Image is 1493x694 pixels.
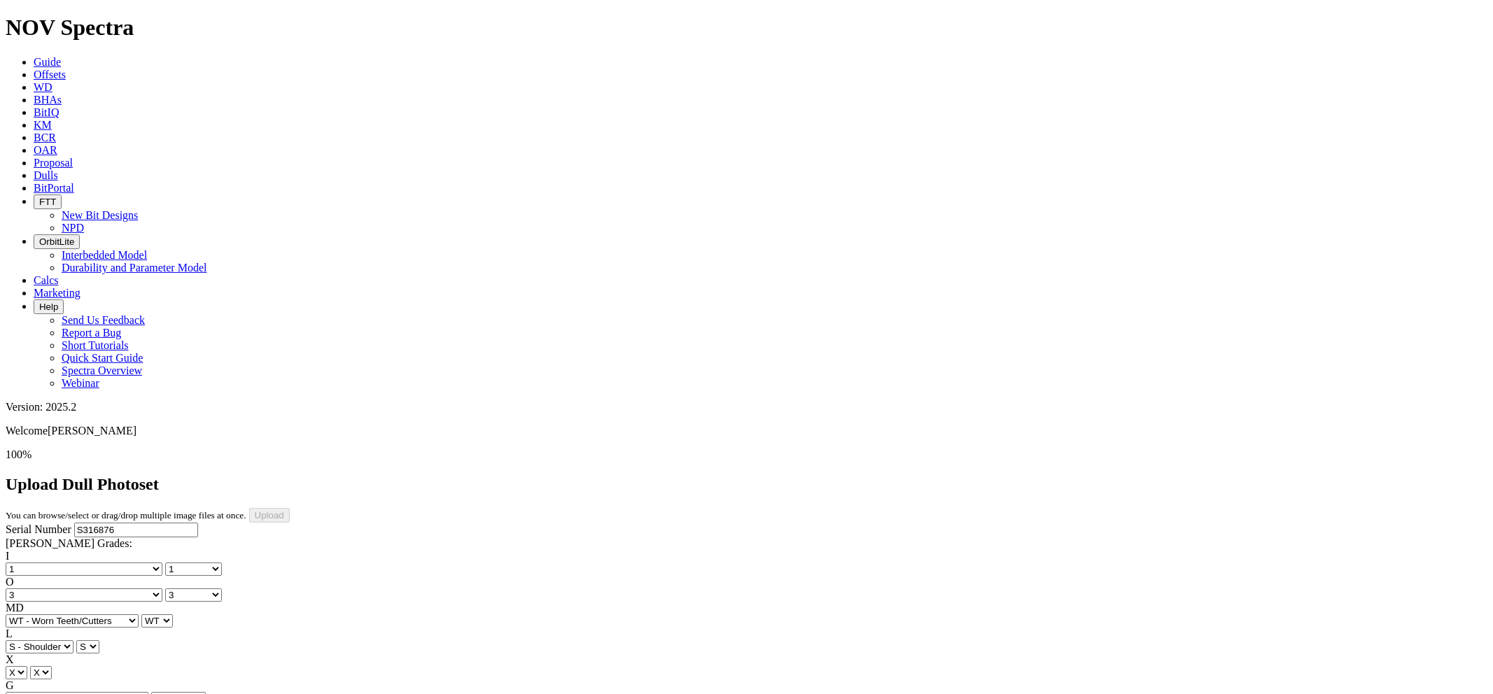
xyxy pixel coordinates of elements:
[62,339,129,351] a: Short Tutorials
[34,81,52,93] a: WD
[34,169,58,181] a: Dulls
[34,132,56,143] a: BCR
[6,653,14,665] label: X
[62,314,145,326] a: Send Us Feedback
[6,602,24,614] label: MD
[34,106,59,118] a: BitIQ
[48,425,136,437] span: [PERSON_NAME]
[62,377,99,389] a: Webinar
[34,287,80,299] a: Marketing
[6,628,13,639] label: L
[6,523,71,535] label: Serial Number
[6,550,9,562] label: I
[34,234,80,249] button: OrbitLite
[6,425,1487,437] p: Welcome
[34,69,66,80] a: Offsets
[6,15,1487,41] h1: NOV Spectra
[34,94,62,106] a: BHAs
[6,401,1487,413] div: Version: 2025.2
[62,364,142,376] a: Spectra Overview
[39,197,56,207] span: FTT
[34,274,59,286] a: Calcs
[39,236,74,247] span: OrbitLite
[34,157,73,169] a: Proposal
[62,262,207,274] a: Durability and Parameter Model
[6,475,1487,494] h2: Upload Dull Photoset
[62,249,147,261] a: Interbedded Model
[62,327,121,339] a: Report a Bug
[6,679,14,691] label: G
[34,299,64,314] button: Help
[249,508,290,523] input: Upload
[6,576,14,588] label: O
[34,144,57,156] a: OAR
[34,119,52,131] a: KM
[34,194,62,209] button: FTT
[6,510,246,520] small: You can browse/select or drag/drop multiple image files at once.
[6,537,1487,550] div: [PERSON_NAME] Grades:
[6,448,31,460] span: 100%
[62,209,138,221] a: New Bit Designs
[62,222,84,234] a: NPD
[39,302,58,312] span: Help
[34,182,74,194] a: BitPortal
[62,352,143,364] a: Quick Start Guide
[34,56,61,68] a: Guide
